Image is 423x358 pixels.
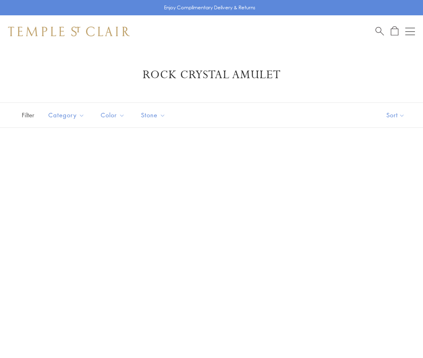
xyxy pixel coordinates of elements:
[164,4,255,12] p: Enjoy Complimentary Delivery & Returns
[8,27,130,36] img: Temple St. Clair
[368,103,423,127] button: Show sort by
[137,110,172,120] span: Stone
[95,106,131,124] button: Color
[135,106,172,124] button: Stone
[20,68,403,82] h1: Rock Crystal Amulet
[391,26,398,36] a: Open Shopping Bag
[405,27,415,36] button: Open navigation
[375,26,384,36] a: Search
[97,110,131,120] span: Color
[42,106,91,124] button: Category
[44,110,91,120] span: Category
